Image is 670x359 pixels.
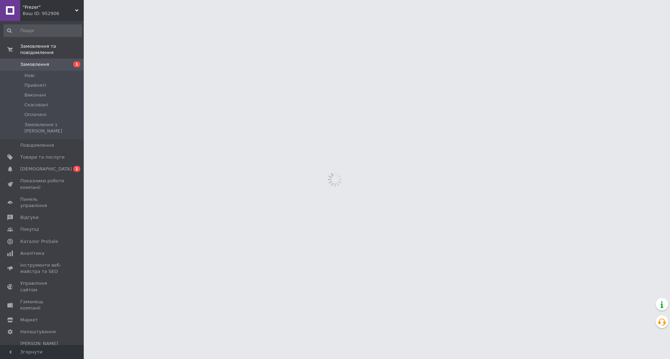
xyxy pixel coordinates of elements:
[20,238,58,245] span: Каталог ProSale
[20,250,44,257] span: Аналітика
[20,280,65,293] span: Управління сайтом
[73,166,80,172] span: 1
[23,10,84,17] div: Ваш ID: 952906
[24,72,35,79] span: Нові
[20,196,65,209] span: Панель управління
[73,61,80,67] span: 1
[20,178,65,190] span: Показники роботи компанії
[24,92,46,98] span: Виконані
[24,82,46,89] span: Прийняті
[3,24,82,37] input: Пошук
[20,226,39,232] span: Покупці
[20,299,65,311] span: Гаманець компанії
[24,122,81,134] span: Замовлення з [PERSON_NAME]
[24,112,46,118] span: Оплачені
[20,329,56,335] span: Налаштування
[24,102,48,108] span: Скасовані
[20,61,49,68] span: Замовлення
[20,262,65,275] span: Інструменти веб-майстра та SEO
[20,43,84,56] span: Замовлення та повідомлення
[20,154,65,160] span: Товари та послуги
[20,214,38,221] span: Відгуки
[20,317,38,323] span: Маркет
[20,166,72,172] span: [DEMOGRAPHIC_DATA]
[23,4,75,10] span: "Frezer"
[20,142,54,148] span: Повідомлення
